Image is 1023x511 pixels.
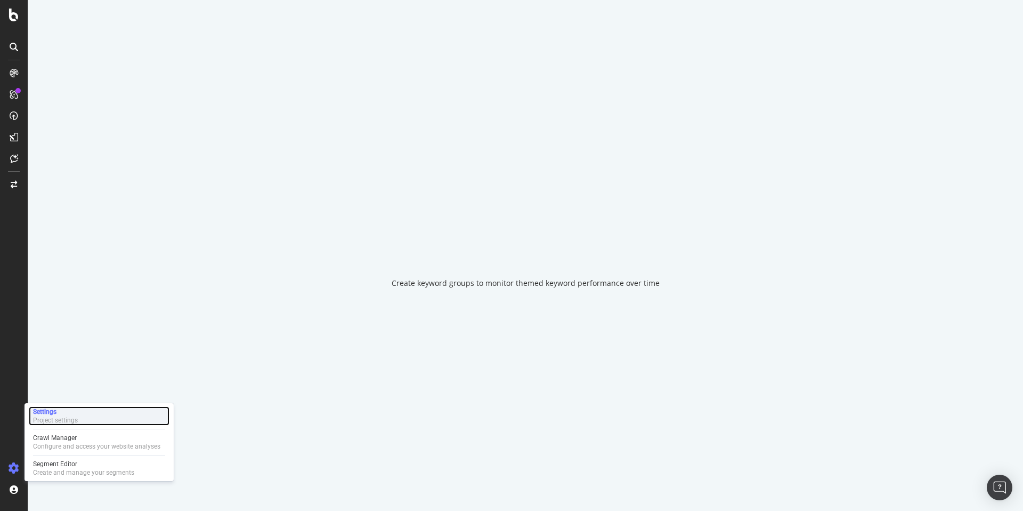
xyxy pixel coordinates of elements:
div: Project settings [33,416,78,425]
div: Configure and access your website analyses [33,442,160,451]
div: Create and manage your segments [33,468,134,477]
a: Crawl ManagerConfigure and access your website analyses [29,433,169,452]
div: animation [487,222,564,261]
div: Create keyword groups to monitor themed keyword performance over time [392,278,660,289]
div: Crawl Manager [33,434,160,442]
div: Segment Editor [33,460,134,468]
div: Settings [33,408,78,416]
a: SettingsProject settings [29,406,169,426]
div: Open Intercom Messenger [987,475,1012,500]
a: Segment EditorCreate and manage your segments [29,459,169,478]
